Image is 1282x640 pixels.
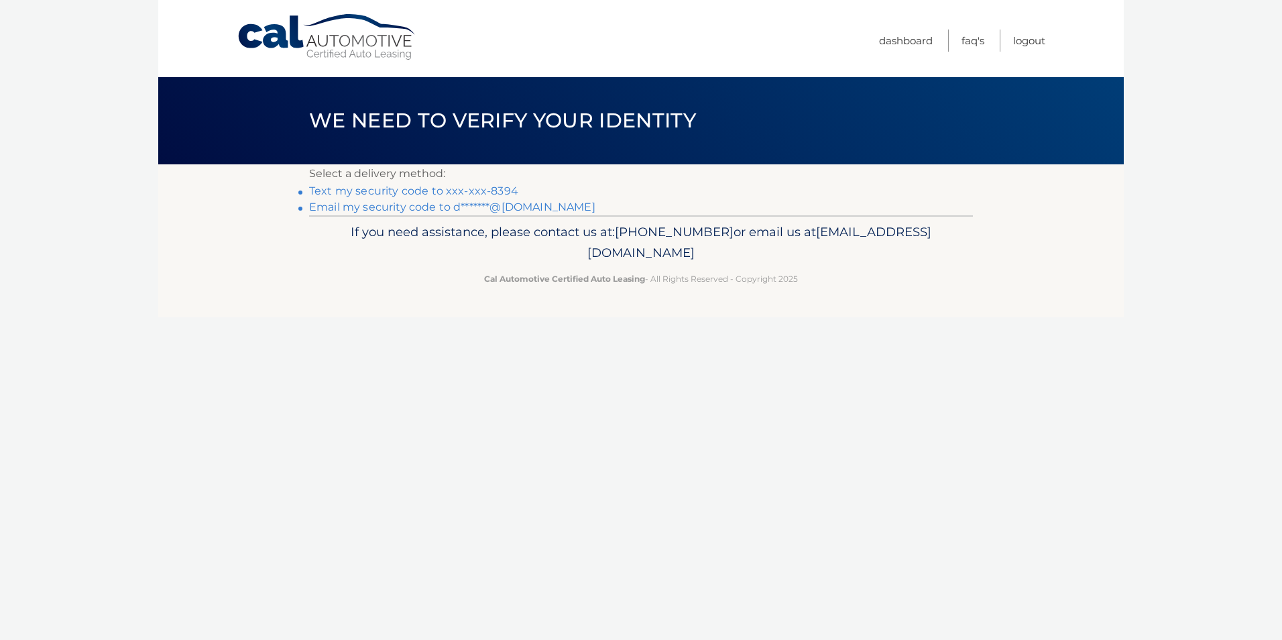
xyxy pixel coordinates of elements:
[961,30,984,52] a: FAQ's
[879,30,933,52] a: Dashboard
[309,201,595,213] a: Email my security code to d*******@[DOMAIN_NAME]
[484,274,645,284] strong: Cal Automotive Certified Auto Leasing
[309,108,696,133] span: We need to verify your identity
[309,164,973,183] p: Select a delivery method:
[318,221,964,264] p: If you need assistance, please contact us at: or email us at
[309,184,518,197] a: Text my security code to xxx-xxx-8394
[615,224,734,239] span: [PHONE_NUMBER]
[1013,30,1045,52] a: Logout
[318,272,964,286] p: - All Rights Reserved - Copyright 2025
[237,13,418,61] a: Cal Automotive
